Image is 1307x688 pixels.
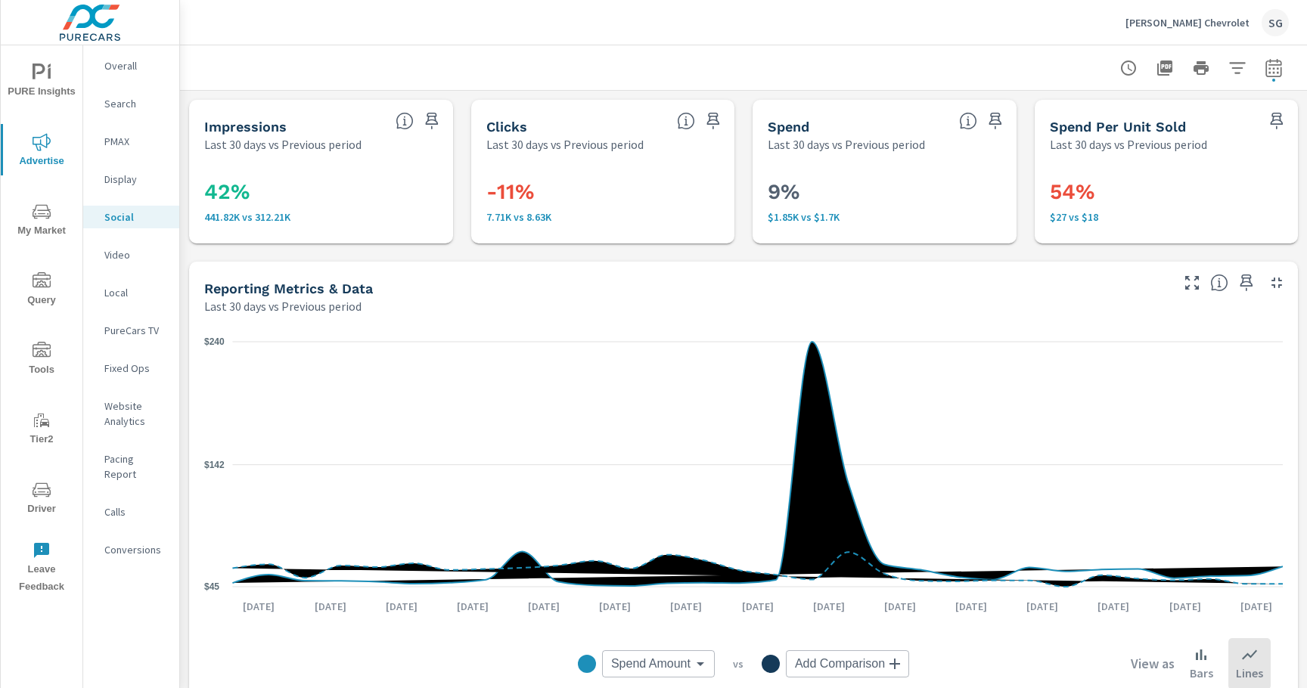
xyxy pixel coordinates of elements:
div: Conversions [83,538,179,561]
h5: Reporting Metrics & Data [204,280,373,296]
p: [DATE] [517,599,570,614]
h3: 9% [768,179,1001,205]
p: Pacing Report [104,451,167,482]
p: PureCars TV [104,323,167,338]
span: Add Comparison [795,656,885,671]
span: Save this to your personalized report [1265,109,1289,133]
span: Save this to your personalized report [1234,271,1259,295]
text: $45 [204,581,219,592]
p: [DATE] [1087,599,1140,614]
p: [DATE] [588,599,641,614]
div: nav menu [1,45,82,602]
button: Print Report [1186,53,1216,83]
button: "Export Report to PDF" [1150,53,1180,83]
text: $142 [204,460,225,470]
p: Fixed Ops [104,361,167,376]
span: Save this to your personalized report [701,109,725,133]
p: Calls [104,504,167,519]
p: Lines [1236,664,1263,682]
p: [DATE] [731,599,784,614]
div: Display [83,168,179,191]
h6: View as [1131,656,1175,671]
h5: Impressions [204,119,287,135]
p: Last 30 days vs Previous period [204,135,362,153]
span: PURE Insights [5,64,78,101]
h5: Spend [768,119,809,135]
div: PureCars TV [83,319,179,342]
p: Overall [104,58,167,73]
p: 441.82K vs 312.21K [204,211,438,223]
div: Video [83,243,179,266]
p: Last 30 days vs Previous period [486,135,644,153]
div: Website Analytics [83,395,179,432]
span: My Market [5,203,78,240]
div: Add Comparison [786,650,909,677]
button: Make Fullscreen [1180,271,1204,295]
div: Social [83,206,179,228]
span: Save this to your personalized report [983,109,1007,133]
div: PMAX [83,130,179,153]
p: $1,854 vs $1,701 [768,211,1001,223]
p: Local [104,285,167,300]
div: Calls [83,501,179,523]
p: Last 30 days vs Previous period [204,297,362,315]
p: Conversions [104,542,167,557]
p: $27 vs $18 [1050,211,1284,223]
p: PMAX [104,134,167,149]
p: vs [715,657,762,671]
div: Overall [83,54,179,77]
p: [DATE] [232,599,285,614]
div: Fixed Ops [83,357,179,380]
p: [DATE] [874,599,927,614]
h3: -11% [486,179,720,205]
h5: Spend Per Unit Sold [1050,119,1186,135]
p: Search [104,96,167,111]
p: Display [104,172,167,187]
span: Driver [5,481,78,518]
span: Tools [5,342,78,379]
p: Last 30 days vs Previous period [768,135,925,153]
div: Search [83,92,179,115]
p: [DATE] [660,599,712,614]
p: [DATE] [803,599,855,614]
span: Save this to your personalized report [420,109,444,133]
p: 7,711 vs 8,627 [486,211,720,223]
p: Website Analytics [104,398,167,429]
button: Apply Filters [1222,53,1253,83]
h5: Clicks [486,119,527,135]
button: Select Date Range [1259,53,1289,83]
div: SG [1262,9,1289,36]
span: Leave Feedback [5,541,78,596]
p: [DATE] [1230,599,1283,614]
p: Bars [1190,664,1213,682]
text: $240 [204,336,225,347]
span: Understand Social data over time and see how metrics compare to each other. [1210,274,1228,292]
p: Social [104,209,167,225]
p: [DATE] [1159,599,1212,614]
span: Tier2 [5,411,78,448]
h3: 54% [1050,179,1284,205]
span: Query [5,272,78,309]
p: Last 30 days vs Previous period [1050,135,1207,153]
div: Spend Amount [602,650,715,677]
h3: 42% [204,179,438,205]
div: Local [83,281,179,304]
p: [DATE] [375,599,428,614]
span: The amount of money spent on advertising during the period. [959,112,977,130]
p: [DATE] [945,599,998,614]
p: [DATE] [1016,599,1069,614]
span: Spend Amount [611,656,691,671]
p: [DATE] [446,599,499,614]
span: The number of times an ad was shown on your behalf. [396,112,414,130]
button: Minimize Widget [1265,271,1289,295]
p: [DATE] [304,599,357,614]
span: Advertise [5,133,78,170]
p: [PERSON_NAME] Chevrolet [1125,16,1250,29]
span: The number of times an ad was clicked by a consumer. [677,112,695,130]
div: Pacing Report [83,448,179,485]
p: Video [104,247,167,262]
